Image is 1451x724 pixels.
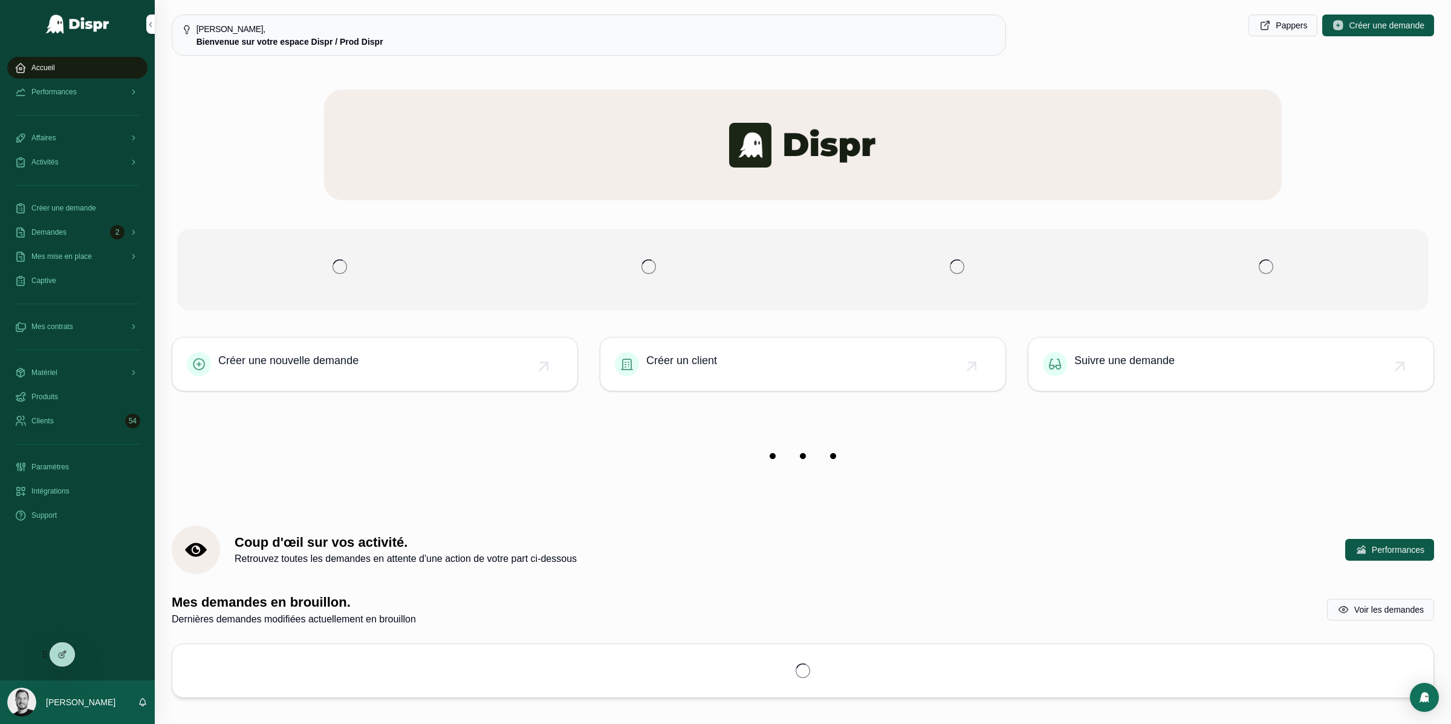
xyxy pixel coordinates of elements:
span: Mes mise en place [31,252,92,261]
h1: Mes demandes en brouillon. [172,593,416,612]
span: Intégrations [31,486,70,496]
span: Créer une demande [1349,19,1424,31]
span: Support [31,510,57,520]
span: Dernières demandes modifiées actuellement en brouillon [172,612,416,627]
div: 2 [110,225,125,240]
span: Paramètres [31,462,69,472]
strong: Bienvenue sur votre espace Dispr / Prod Dispr [196,37,383,47]
a: Créer un client [600,338,1005,391]
span: Créer une nouvelle demande [218,352,359,369]
p: [PERSON_NAME] [46,696,115,708]
a: Mes contrats [7,316,148,338]
span: Captive [31,276,56,285]
span: Mes contrats [31,322,73,331]
img: 22208-banner-empty.png [324,425,1282,487]
span: Performances [31,87,77,97]
a: Paramètres [7,456,148,478]
button: Pappers [1248,15,1317,36]
div: **Bienvenue sur votre espace Dispr / Prod Dispr** [196,36,996,48]
a: Mes mise en place [7,246,148,267]
a: Accueil [7,57,148,79]
a: Suivre une demande [1028,338,1433,391]
span: Créer une demande [31,203,96,213]
span: Créer un client [646,352,717,369]
span: Clients [31,416,54,426]
a: Affaires [7,127,148,149]
a: Matériel [7,362,148,383]
span: Activités [31,157,59,167]
span: Voir les demandes [1354,604,1424,616]
a: Créer une demande [7,197,148,219]
div: 54 [125,414,140,428]
span: Pappers [1276,19,1307,31]
span: Accueil [31,63,55,73]
span: Suivre une demande [1074,352,1175,369]
a: Créer une nouvelle demande [172,338,577,391]
a: Produits [7,386,148,408]
a: Performances [7,81,148,103]
span: Matériel [31,368,57,377]
a: Intégrations [7,480,148,502]
button: Performances [1345,539,1434,561]
span: Affaires [31,133,56,143]
img: banner-dispr.png [324,90,1282,200]
a: Demandes2 [7,221,148,243]
span: Produits [31,392,58,402]
button: Créer une demande [1322,15,1434,36]
div: Open Intercom Messenger [1410,683,1439,712]
span: Performances [1372,544,1424,556]
a: Captive [7,270,148,292]
img: App logo [45,15,110,34]
span: Retrouvez toutes les demandes en attente d'une action de votre part ci-dessous [235,552,577,566]
a: Clients54 [7,410,148,432]
a: Activités [7,151,148,173]
span: Demandes [31,227,67,237]
h1: Coup d'œil sur vos activité. [235,533,577,552]
button: Voir les demandes [1327,599,1434,621]
h5: Bonjour Nicolas, [196,25,996,33]
a: Support [7,504,148,526]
